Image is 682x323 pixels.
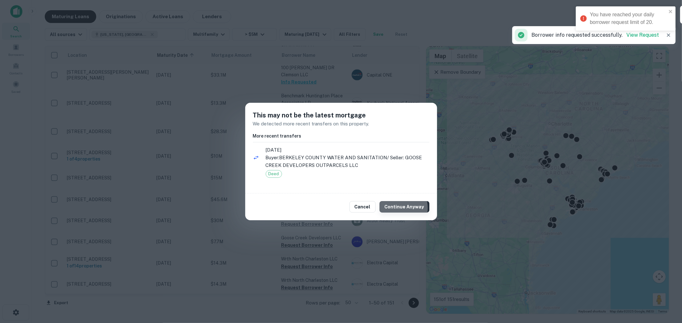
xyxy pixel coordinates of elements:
[253,120,429,128] p: We detected more recent transfers on this property.
[650,272,682,303] iframe: Chat Widget
[531,31,659,39] p: Borrower info requested successfully.
[266,146,429,154] span: [DATE]
[266,154,429,169] p: Buyer: BERKELEY COUNTY WATER AND SANITATION / Seller: GOOSE CREEK DEVELOPERS OUTPARCELS LLC
[590,11,667,26] div: You have reached your daily borrower request limit of 20.
[253,132,429,139] h6: More recent transfers
[380,201,429,213] button: Continue Anyway
[669,9,673,15] button: close
[266,171,282,177] span: Deed
[266,170,282,178] div: Deed
[349,201,376,213] button: Cancel
[253,110,429,120] h5: This may not be the latest mortgage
